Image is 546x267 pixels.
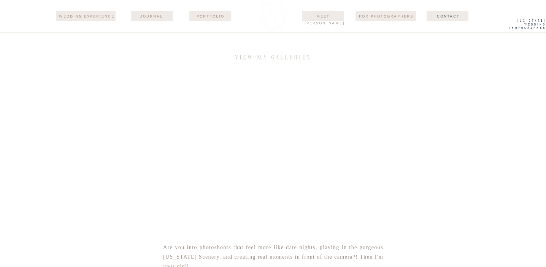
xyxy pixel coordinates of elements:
[229,54,317,62] h3: view my galleries
[497,19,546,32] a: [US_STATE] WEdding Photographer
[192,13,229,19] a: Portfolio
[356,13,416,19] a: For Photographers
[58,13,115,20] a: wedding experience
[133,13,170,19] a: journal
[422,13,475,19] a: Contact
[305,13,341,19] a: Meet [PERSON_NAME]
